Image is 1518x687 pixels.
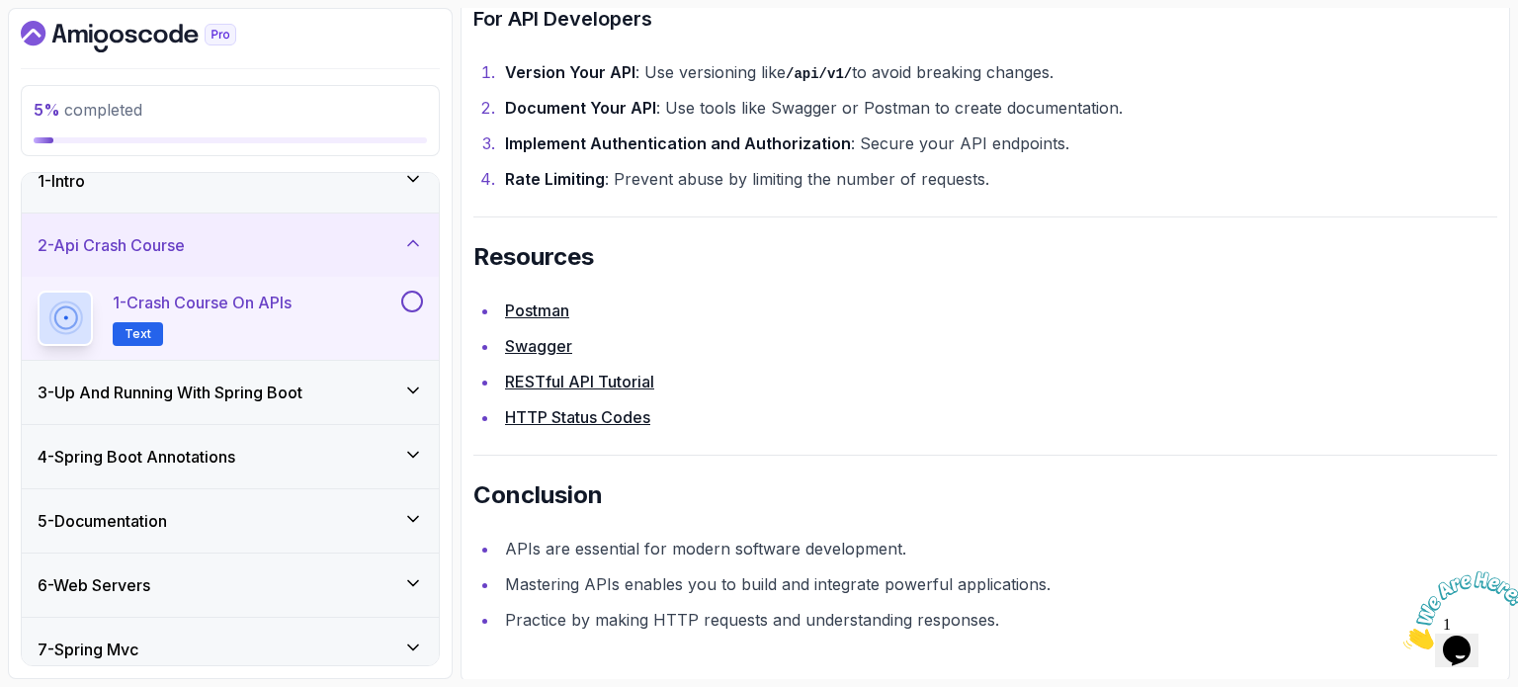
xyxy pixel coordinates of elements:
[499,606,1497,634] li: Practice by making HTTP requests and understanding responses.
[38,233,185,257] h3: 2 - Api Crash Course
[499,94,1497,122] li: : Use tools like Swagger or Postman to create documentation.
[38,509,167,533] h3: 5 - Documentation
[22,618,439,681] button: 7-Spring Mvc
[473,479,1497,511] h2: Conclusion
[22,149,439,213] button: 1-Intro
[38,291,423,346] button: 1-Crash Course on APIsText
[8,8,130,86] img: Chat attention grabber
[499,165,1497,193] li: : Prevent abuse by limiting the number of requests.
[786,66,852,82] code: /api/v1/
[505,169,605,189] strong: Rate Limiting
[21,21,282,52] a: Dashboard
[505,407,650,427] a: HTTP Status Codes
[38,169,85,193] h3: 1 - Intro
[8,8,16,25] span: 1
[34,100,60,120] span: 5 %
[22,361,439,424] button: 3-Up And Running With Spring Boot
[38,445,235,469] h3: 4 - Spring Boot Annotations
[505,62,635,82] strong: Version Your API
[473,3,1497,35] h3: For API Developers
[499,58,1497,87] li: : Use versioning like to avoid breaking changes.
[22,214,439,277] button: 2-Api Crash Course
[505,372,654,391] a: RESTful API Tutorial
[34,100,142,120] span: completed
[505,98,656,118] strong: Document Your API
[505,301,569,320] a: Postman
[22,489,439,553] button: 5-Documentation
[113,291,292,314] p: 1 - Crash Course on APIs
[499,129,1497,157] li: : Secure your API endpoints.
[499,535,1497,562] li: APIs are essential for modern software development.
[505,336,572,356] a: Swagger
[499,570,1497,598] li: Mastering APIs enables you to build and integrate powerful applications.
[473,241,1497,273] h2: Resources
[22,554,439,617] button: 6-Web Servers
[22,425,439,488] button: 4-Spring Boot Annotations
[1395,563,1518,657] iframe: chat widget
[125,326,151,342] span: Text
[38,573,150,597] h3: 6 - Web Servers
[505,133,851,153] strong: Implement Authentication and Authorization
[38,638,138,661] h3: 7 - Spring Mvc
[38,381,302,404] h3: 3 - Up And Running With Spring Boot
